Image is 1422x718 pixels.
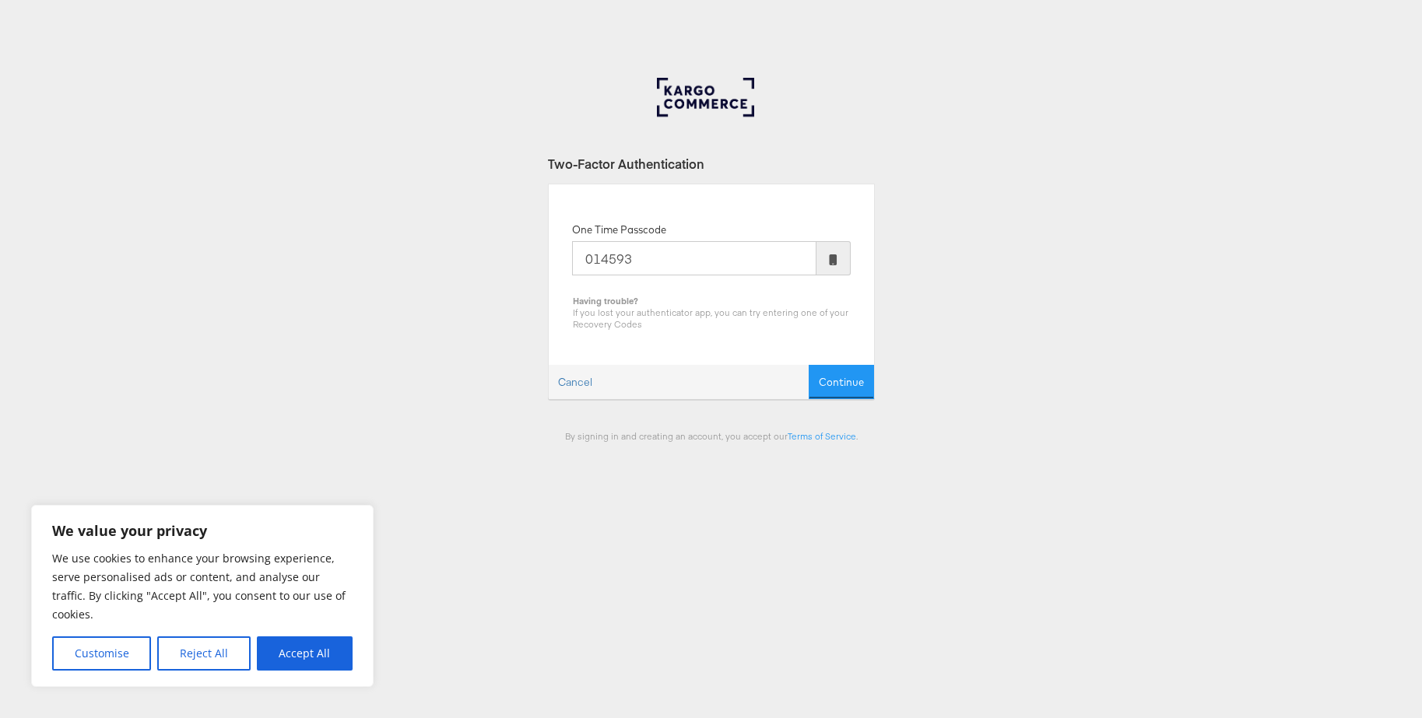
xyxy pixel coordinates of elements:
[52,549,353,624] p: We use cookies to enhance your browsing experience, serve personalised ads or content, and analys...
[573,295,638,306] b: Having trouble?
[52,636,151,671] button: Customise
[52,521,353,540] p: We value your privacy
[572,241,816,275] input: Enter the code
[572,222,666,237] label: One Time Passcode
[573,306,848,330] span: If you lost your authenticator app, you can try entering one of your Recovery Codes
[549,366,602,399] a: Cancel
[31,505,374,687] div: We value your privacy
[257,636,353,671] button: Accept All
[548,430,875,442] div: By signing in and creating an account, you accept our .
[548,155,875,173] div: Two-Factor Authentication
[809,365,874,400] button: Continue
[788,430,856,442] a: Terms of Service
[157,636,250,671] button: Reject All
